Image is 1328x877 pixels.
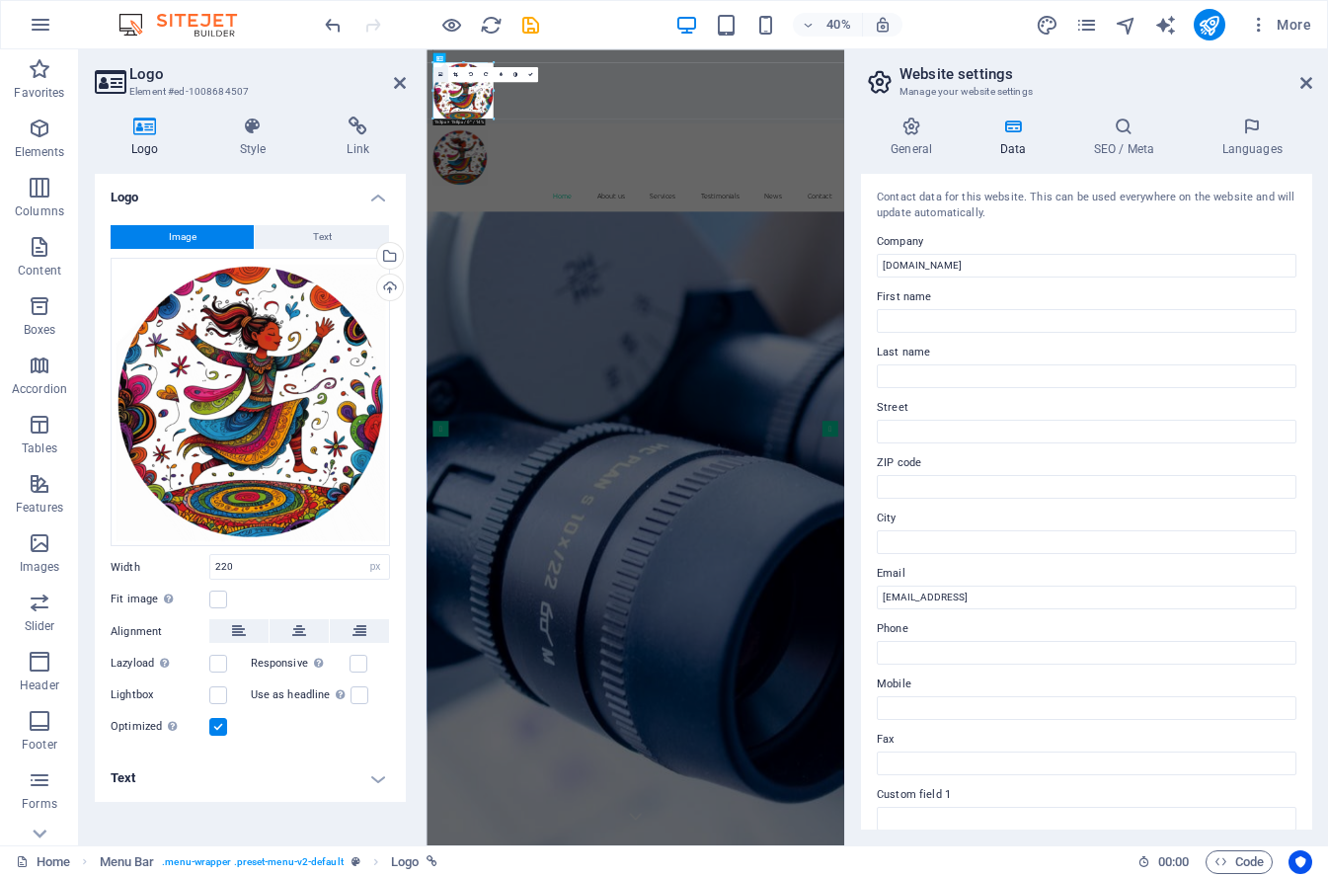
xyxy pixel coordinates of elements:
[15,144,65,160] p: Elements
[432,67,447,82] a: Select files from the file manager, stock photos, or upload file(s)
[111,258,390,547] div: ArtCarteLogoloresweb256dithered-NeAKE3qkF09CvL7S6yURbw.png
[12,381,67,397] p: Accordion
[321,13,345,37] button: undo
[478,67,493,82] a: Rotate right 90°
[874,16,892,34] i: On resize automatically adjust zoom level to fit chosen device.
[322,14,345,37] i: Undo: Website logo changed (Ctrl+Z)
[1198,14,1220,37] i: Publish
[508,67,522,82] a: Greyscale
[310,117,406,158] h4: Link
[100,850,155,874] span: Click to select. Double-click to edit
[95,174,406,209] h4: Logo
[95,117,203,158] h4: Logo
[22,440,57,456] p: Tables
[95,755,406,802] h4: Text
[822,13,854,37] h6: 40%
[519,14,542,37] i: Save (Ctrl+S)
[313,225,332,249] span: Text
[480,14,503,37] i: Reload page
[15,203,64,219] p: Columns
[1075,13,1099,37] button: pages
[25,618,55,634] p: Slider
[1206,850,1273,874] button: Code
[877,673,1296,696] label: Mobile
[162,850,343,874] span: . menu-wrapper .preset-menu-v2-default
[877,190,1296,222] div: Contact data for this website. This can be used everywhere on the website and will update automat...
[111,652,209,676] label: Lazyload
[111,715,209,739] label: Optimized
[493,67,508,82] a: Blur
[877,507,1296,530] label: City
[114,13,262,37] img: Editor Logo
[877,562,1296,586] label: Email
[463,67,478,82] a: Rotate left 90°
[18,263,61,279] p: Content
[877,728,1296,752] label: Fax
[16,850,70,874] a: Click to cancel selection. Double-click to open Pages
[251,652,350,676] label: Responsive
[251,683,351,707] label: Use as headline
[111,620,209,644] label: Alignment
[1249,15,1311,35] span: More
[899,83,1273,101] h3: Manage your website settings
[970,117,1063,158] h4: Data
[1214,850,1264,874] span: Code
[1075,14,1098,37] i: Pages (Ctrl+Alt+S)
[1158,850,1189,874] span: 00 00
[1192,117,1312,158] h4: Languages
[129,65,406,83] h2: Logo
[391,850,419,874] span: Click to select. Double-click to edit
[1289,850,1312,874] button: Usercentrics
[129,83,366,101] h3: Element #ed-1008684507
[1115,14,1137,37] i: Navigator
[1036,14,1058,37] i: Design (Ctrl+Alt+Y)
[877,451,1296,475] label: ZIP code
[432,119,485,124] div: 153px × 158px / 0° / 14%
[22,796,57,812] p: Forms
[203,117,311,158] h4: Style
[111,588,209,611] label: Fit image
[1154,14,1177,37] i: AI Writer
[22,737,57,753] p: Footer
[877,396,1296,420] label: Street
[1241,9,1319,40] button: More
[1036,13,1059,37] button: design
[111,225,254,249] button: Image
[523,67,538,82] a: Confirm ( ⌘ ⏎ )
[1063,117,1192,158] h4: SEO / Meta
[861,117,970,158] h4: General
[427,856,437,867] i: This element is linked
[16,500,63,516] p: Features
[169,225,196,249] span: Image
[1137,850,1190,874] h6: Session time
[899,65,1312,83] h2: Website settings
[100,850,438,874] nav: breadcrumb
[20,559,60,575] p: Images
[448,67,463,82] a: Crop mode
[255,225,389,249] button: Text
[518,13,542,37] button: save
[877,230,1296,254] label: Company
[111,562,209,573] label: Width
[479,13,503,37] button: reload
[1154,13,1178,37] button: text_generator
[793,13,863,37] button: 40%
[20,678,59,693] p: Header
[877,617,1296,641] label: Phone
[877,783,1296,807] label: Custom field 1
[14,85,64,101] p: Favorites
[24,322,56,338] p: Boxes
[877,285,1296,309] label: First name
[1194,9,1225,40] button: publish
[111,683,209,707] label: Lightbox
[877,341,1296,364] label: Last name
[439,13,463,37] button: Click here to leave preview mode and continue editing
[1172,854,1175,869] span: :
[1115,13,1138,37] button: navigator
[352,856,360,867] i: This element is a customizable preset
